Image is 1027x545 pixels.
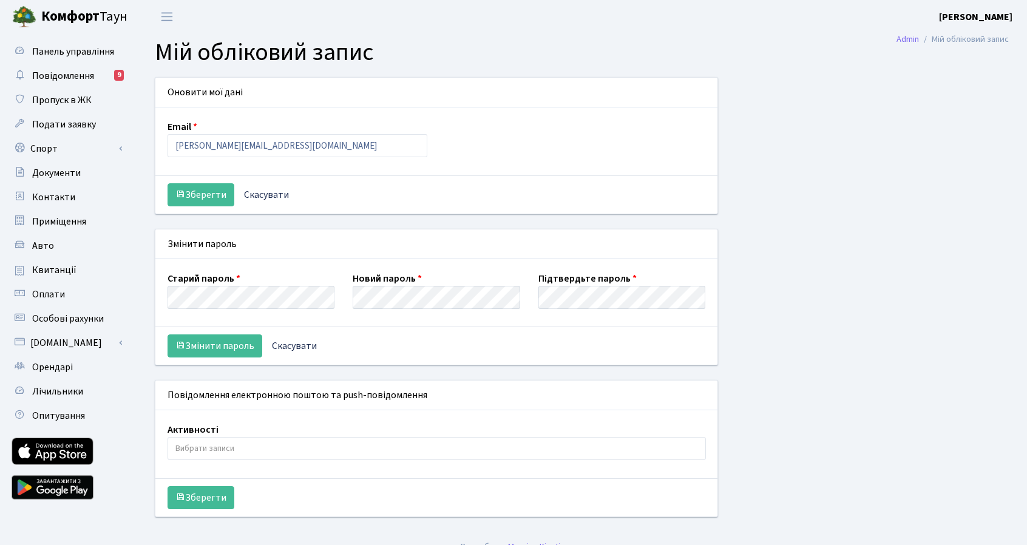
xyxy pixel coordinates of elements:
a: Орендарі [6,355,127,379]
a: Повідомлення9 [6,64,127,88]
span: Орендарі [32,361,73,374]
img: logo.png [12,5,36,29]
span: Квитанції [32,263,76,277]
span: Документи [32,166,81,180]
span: Повідомлення [32,69,94,83]
li: Мій обліковий запис [919,33,1009,46]
a: [DOMAIN_NAME] [6,331,127,355]
span: Оплати [32,288,65,301]
a: Авто [6,234,127,258]
a: Квитанції [6,258,127,282]
a: Контакти [6,185,127,209]
span: Контакти [32,191,75,204]
a: Опитування [6,404,127,428]
a: Панель управління [6,39,127,64]
a: Приміщення [6,209,127,234]
label: Активності [168,422,219,437]
div: Змінити пароль [155,229,717,259]
label: Підтвердьте пароль [538,271,637,286]
span: Особові рахунки [32,312,104,325]
a: Документи [6,161,127,185]
div: 9 [114,70,124,81]
span: Пропуск в ЖК [32,93,92,107]
button: Переключити навігацію [152,7,182,27]
nav: breadcrumb [878,27,1027,52]
label: Новий пароль [353,271,422,286]
span: Авто [32,239,54,252]
a: Лічильники [6,379,127,404]
button: Зберегти [168,486,234,509]
span: Подати заявку [32,118,96,131]
span: Лічильники [32,385,83,398]
label: Старий пароль [168,271,240,286]
label: Email [168,120,197,134]
a: Admin [897,33,919,46]
a: Оплати [6,282,127,306]
button: Зберегти [168,183,234,206]
span: Опитування [32,409,85,422]
h1: Мій обліковий запис [155,38,1009,67]
a: Скасувати [264,334,325,357]
span: Приміщення [32,215,86,228]
input: Вибрати записи [168,438,705,459]
a: Спорт [6,137,127,161]
a: Скасувати [236,183,297,206]
div: Оновити мої дані [155,78,717,107]
span: Таун [41,7,127,27]
button: Змінити пароль [168,334,262,357]
a: Подати заявку [6,112,127,137]
span: Панель управління [32,45,114,58]
b: Комфорт [41,7,100,26]
a: Пропуск в ЖК [6,88,127,112]
div: Повідомлення електронною поштою та push-повідомлення [155,381,717,410]
a: [PERSON_NAME] [939,10,1012,24]
a: Особові рахунки [6,306,127,331]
